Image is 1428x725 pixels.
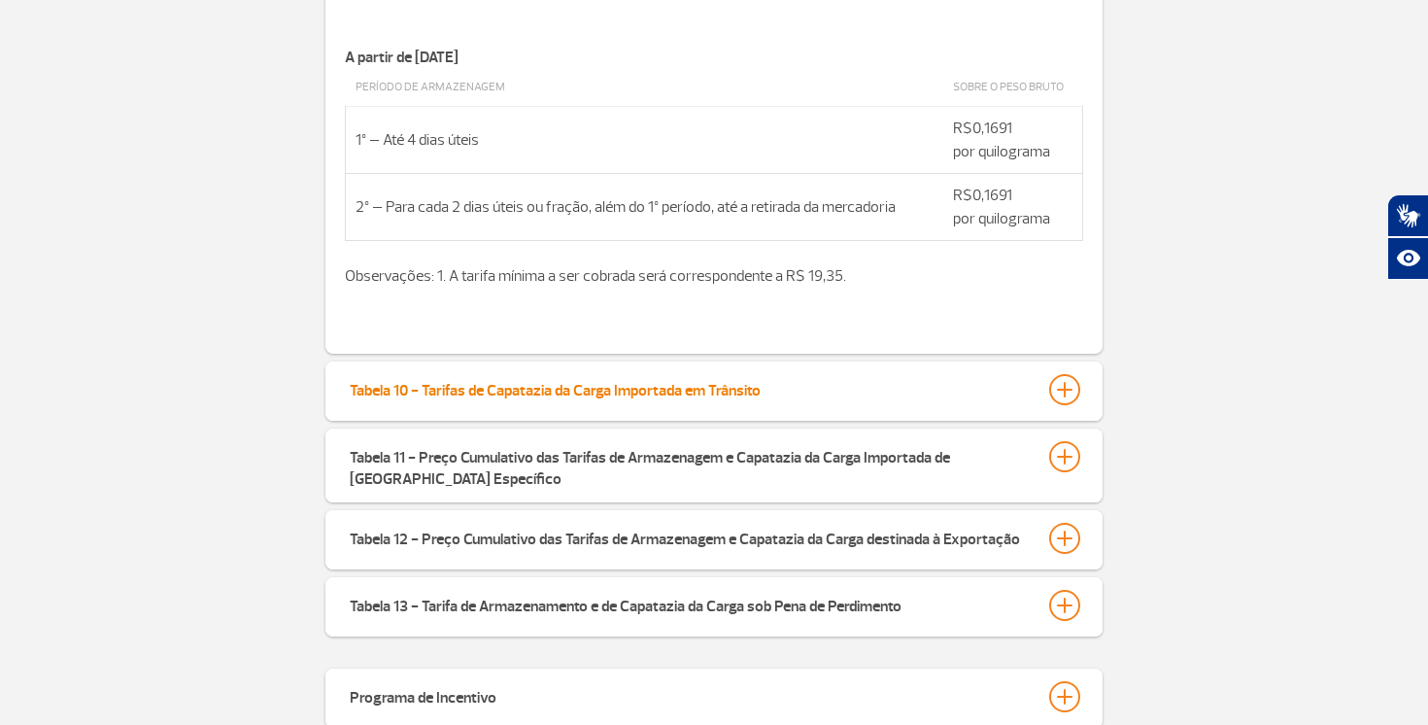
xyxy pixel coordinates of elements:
[350,590,901,617] div: Tabela 13 - Tarifa de Armazenamento e de Capatazia da Carga sob Pena de Perdimento
[1387,237,1428,280] button: Abrir recursos assistivos.
[943,173,1082,240] td: R$0,1691 por quilograma
[346,69,944,107] td: Período de Armazenagem
[349,522,1079,555] button: Tabela 12 - Preço Cumulativo das Tarifas de Armazenagem e Capatazia da Carga destinada à Exportação
[1387,194,1428,237] button: Abrir tradutor de língua de sinais.
[349,373,1079,406] button: Tabela 10 - Tarifas de Capatazia da Carga Importada em Trânsito
[350,441,1030,490] div: Tabela 11 - Preço Cumulativo das Tarifas de Armazenagem e Capatazia da Carga Importada de [GEOGRA...
[345,241,1083,288] p: Observações: 1. A tarifa mínima a ser cobrada será correspondente a R$ 19,35.
[349,680,1079,713] button: Programa de Incentivo
[346,173,944,240] td: 2º – Para cada 2 dias úteis ou fração, além do 1º período, até a retirada da mercadoria
[350,374,761,401] div: Tabela 10 - Tarifas de Capatazia da Carga Importada em Trânsito
[1387,194,1428,280] div: Plugin de acessibilidade da Hand Talk.
[350,681,496,708] div: Programa de Incentivo
[350,523,1020,550] div: Tabela 12 - Preço Cumulativo das Tarifas de Armazenagem e Capatazia da Carga destinada à Exportação
[345,48,459,67] strong: A partir de [DATE]
[346,106,944,173] td: 1º – Até 4 dias úteis
[943,69,1082,107] td: Sobre o Peso Bruto
[349,589,1079,622] button: Tabela 13 - Tarifa de Armazenamento e de Capatazia da Carga sob Pena de Perdimento
[943,106,1082,173] td: R$0,1691 por quilograma
[349,440,1079,491] button: Tabela 11 - Preço Cumulativo das Tarifas de Armazenagem e Capatazia da Carga Importada de [GEOGRA...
